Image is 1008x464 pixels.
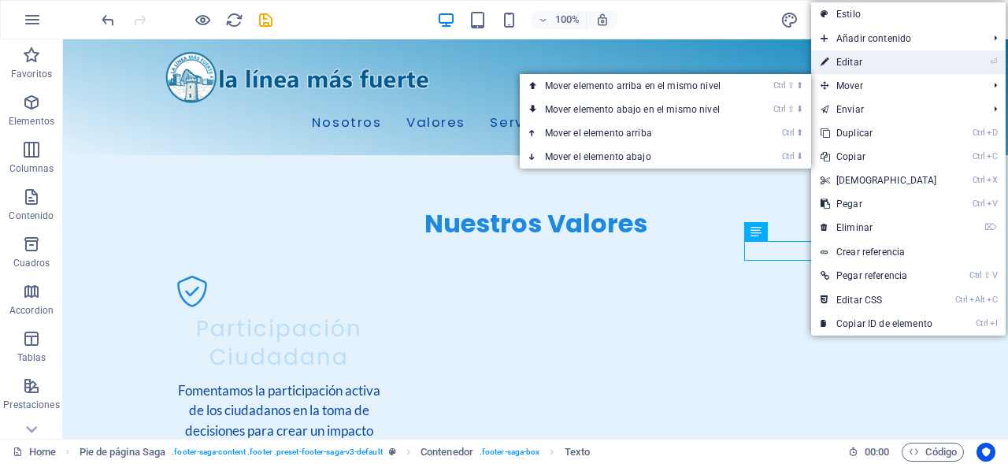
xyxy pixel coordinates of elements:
button: Haz clic para salir del modo de previsualización y seguir editando [193,10,212,29]
a: ⌦Eliminar [811,216,947,239]
i: ⇧ [787,104,795,114]
p: Tablas [17,351,46,364]
i: Ctrl [773,104,786,114]
a: Enviar [811,98,982,121]
p: Contenido [9,210,54,222]
p: Prestaciones [3,399,59,411]
i: ⬇ [796,151,803,161]
i: Guardar (Ctrl+S) [257,11,275,29]
a: CtrlVPegar [811,192,947,216]
a: Ctrl⬆Mover el elemento arriba [520,121,752,145]
button: 100% [531,10,587,29]
i: Deshacer: Cambiar texto (Ctrl+Z) [99,11,117,29]
i: V [987,199,998,209]
i: Al redimensionar, ajustar el nivel de zoom automáticamente para ajustarse al dispositivo elegido. [595,13,610,27]
i: Ctrl [973,128,985,138]
a: Ctrl⇧VPegar referencia [811,264,947,288]
a: Ctrl⇧⬆Mover elemento arriba en el mismo nivel [520,74,752,98]
h6: Tiempo de la sesión [848,443,890,462]
i: Alt [969,295,985,305]
i: ⌦ [984,222,997,232]
i: Ctrl [969,270,982,280]
span: Añadir contenido [811,27,982,50]
span: 00 00 [865,443,889,462]
a: Estilo [811,2,1006,26]
p: Accordion [9,304,54,317]
span: Mover [811,74,982,98]
button: undo [98,10,117,29]
span: Haz clic para seleccionar y doble clic para editar [421,443,473,462]
span: . footer-saga-box [480,443,540,462]
a: Crear referencia [811,240,1006,264]
p: Cuadros [13,257,50,269]
span: Haz clic para seleccionar y doble clic para editar [565,443,590,462]
a: ⏎Editar [811,50,947,74]
i: Ctrl [976,318,988,329]
i: ⬆ [796,128,803,138]
i: D [987,128,998,138]
i: Ctrl [973,199,985,209]
button: reload [224,10,243,29]
a: Haz clic para cancelar la selección y doble clic para abrir páginas [13,443,56,462]
i: C [987,295,998,305]
i: ⬇ [796,104,803,114]
a: CtrlICopiar ID de elemento [811,312,947,336]
button: Código [902,443,964,462]
button: save [256,10,275,29]
span: : [876,446,878,458]
span: Código [909,443,957,462]
i: X [987,175,998,185]
a: Ctrl⇧⬇Mover elemento abajo en el mismo nivel [520,98,752,121]
i: C [987,151,998,161]
i: Ctrl [782,128,795,138]
i: Ctrl [773,80,786,91]
i: I [990,318,998,329]
i: Ctrl [973,175,985,185]
button: Usercentrics [976,443,995,462]
a: Ctrl⬇Mover el elemento abajo [520,145,752,169]
i: V [992,270,997,280]
a: CtrlCCopiar [811,145,947,169]
h6: 100% [554,10,580,29]
span: . footer-saga-content .footer .preset-footer-saga-v3-default [172,443,382,462]
a: CtrlDDuplicar [811,121,947,145]
a: CtrlX[DEMOGRAPHIC_DATA] [811,169,947,192]
i: ⇧ [787,80,795,91]
i: Ctrl [782,151,795,161]
i: ⇧ [984,270,991,280]
a: CtrlAltCEditar CSS [811,288,947,312]
i: Este elemento es un preajuste personalizable [389,447,396,456]
nav: breadcrumb [80,443,590,462]
i: Ctrl [973,151,985,161]
p: Favoritos [11,68,52,80]
span: Haz clic para seleccionar y doble clic para editar [80,443,166,462]
button: design [780,10,799,29]
i: ⏎ [990,57,997,67]
p: Elementos [9,115,54,128]
i: Ctrl [955,295,968,305]
i: ⬆ [796,80,803,91]
i: Volver a cargar página [225,11,243,29]
p: Columnas [9,162,54,175]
